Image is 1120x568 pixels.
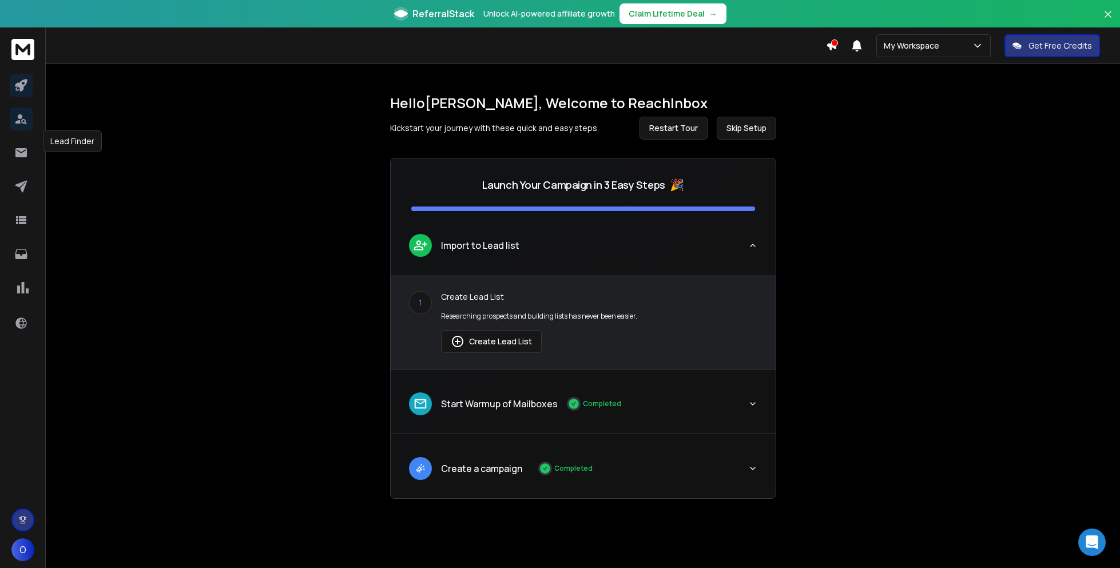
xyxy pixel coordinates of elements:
[391,383,776,434] button: leadStart Warmup of MailboxesCompleted
[441,291,757,303] p: Create Lead List
[451,335,464,348] img: lead
[554,464,593,473] p: Completed
[11,538,34,561] button: O
[717,117,776,140] button: Skip Setup
[413,461,428,475] img: lead
[43,130,102,152] div: Lead Finder
[409,291,432,314] div: 1
[709,8,717,19] span: →
[670,177,684,193] span: 🎉
[390,122,597,134] p: Kickstart your journey with these quick and easy steps
[1004,34,1100,57] button: Get Free Credits
[483,8,615,19] p: Unlock AI-powered affiliate growth
[583,399,621,408] p: Completed
[391,448,776,498] button: leadCreate a campaignCompleted
[390,94,776,112] h1: Hello [PERSON_NAME] , Welcome to ReachInbox
[441,330,542,353] button: Create Lead List
[441,239,519,252] p: Import to Lead list
[1101,7,1115,34] button: Close banner
[482,177,665,193] p: Launch Your Campaign in 3 Easy Steps
[391,275,776,369] div: leadImport to Lead list
[441,462,522,475] p: Create a campaign
[619,3,726,24] button: Claim Lifetime Deal→
[441,312,757,321] p: Researching prospects and building lists has never been easier.
[1028,40,1092,51] p: Get Free Credits
[413,238,428,252] img: lead
[412,7,474,21] span: ReferralStack
[640,117,708,140] button: Restart Tour
[413,396,428,411] img: lead
[441,397,558,411] p: Start Warmup of Mailboxes
[726,122,766,134] span: Skip Setup
[884,40,944,51] p: My Workspace
[1078,529,1106,556] div: Open Intercom Messenger
[391,225,776,275] button: leadImport to Lead list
